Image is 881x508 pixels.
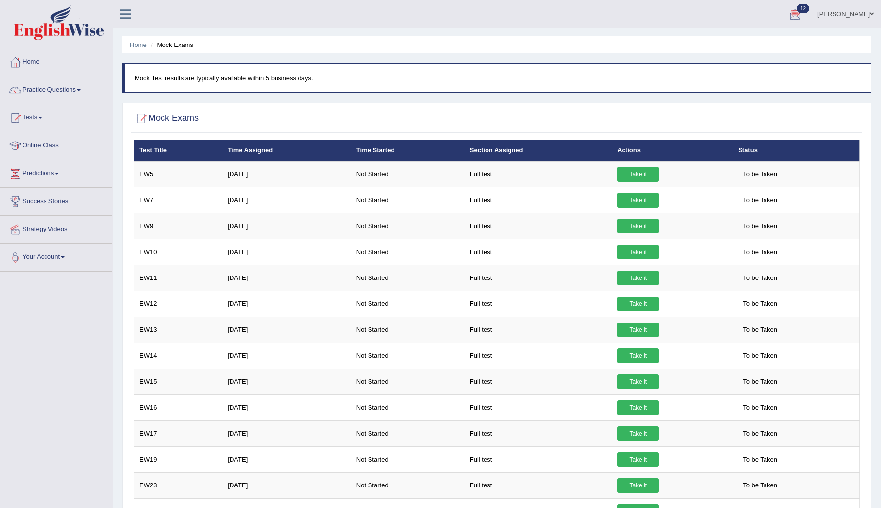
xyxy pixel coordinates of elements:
[464,317,612,343] td: Full test
[351,291,464,317] td: Not Started
[134,265,223,291] td: EW11
[351,420,464,446] td: Not Started
[464,265,612,291] td: Full test
[0,132,112,157] a: Online Class
[0,244,112,268] a: Your Account
[464,394,612,420] td: Full test
[738,271,782,285] span: To be Taken
[738,374,782,389] span: To be Taken
[351,394,464,420] td: Not Started
[134,472,223,498] td: EW23
[738,219,782,233] span: To be Taken
[134,343,223,369] td: EW14
[617,400,659,415] a: Take it
[222,291,351,317] td: [DATE]
[617,348,659,363] a: Take it
[222,140,351,161] th: Time Assigned
[222,161,351,187] td: [DATE]
[733,140,859,161] th: Status
[617,193,659,208] a: Take it
[0,160,112,185] a: Predictions
[464,213,612,239] td: Full test
[351,140,464,161] th: Time Started
[738,478,782,493] span: To be Taken
[351,161,464,187] td: Not Started
[134,140,223,161] th: Test Title
[464,291,612,317] td: Full test
[222,446,351,472] td: [DATE]
[0,216,112,240] a: Strategy Videos
[617,478,659,493] a: Take it
[351,239,464,265] td: Not Started
[222,187,351,213] td: [DATE]
[134,420,223,446] td: EW17
[617,374,659,389] a: Take it
[351,265,464,291] td: Not Started
[738,245,782,259] span: To be Taken
[797,4,809,13] span: 12
[222,343,351,369] td: [DATE]
[612,140,733,161] th: Actions
[464,446,612,472] td: Full test
[134,369,223,394] td: EW15
[222,239,351,265] td: [DATE]
[222,265,351,291] td: [DATE]
[222,317,351,343] td: [DATE]
[134,317,223,343] td: EW13
[617,297,659,311] a: Take it
[134,161,223,187] td: EW5
[617,426,659,441] a: Take it
[351,343,464,369] td: Not Started
[134,213,223,239] td: EW9
[222,213,351,239] td: [DATE]
[464,343,612,369] td: Full test
[738,348,782,363] span: To be Taken
[134,111,199,126] h2: Mock Exams
[738,193,782,208] span: To be Taken
[222,472,351,498] td: [DATE]
[0,76,112,101] a: Practice Questions
[464,420,612,446] td: Full test
[738,323,782,337] span: To be Taken
[464,140,612,161] th: Section Assigned
[134,394,223,420] td: EW16
[738,400,782,415] span: To be Taken
[738,167,782,182] span: To be Taken
[617,245,659,259] a: Take it
[738,452,782,467] span: To be Taken
[617,452,659,467] a: Take it
[351,446,464,472] td: Not Started
[222,394,351,420] td: [DATE]
[130,41,147,48] a: Home
[617,167,659,182] a: Take it
[222,369,351,394] td: [DATE]
[464,161,612,187] td: Full test
[135,73,861,83] p: Mock Test results are typically available within 5 business days.
[464,239,612,265] td: Full test
[351,213,464,239] td: Not Started
[738,297,782,311] span: To be Taken
[134,446,223,472] td: EW19
[617,219,659,233] a: Take it
[0,188,112,212] a: Success Stories
[0,104,112,129] a: Tests
[351,187,464,213] td: Not Started
[134,187,223,213] td: EW7
[148,40,193,49] li: Mock Exams
[351,317,464,343] td: Not Started
[351,369,464,394] td: Not Started
[222,420,351,446] td: [DATE]
[738,426,782,441] span: To be Taken
[617,323,659,337] a: Take it
[351,472,464,498] td: Not Started
[134,291,223,317] td: EW12
[464,187,612,213] td: Full test
[0,48,112,73] a: Home
[134,239,223,265] td: EW10
[464,472,612,498] td: Full test
[617,271,659,285] a: Take it
[464,369,612,394] td: Full test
